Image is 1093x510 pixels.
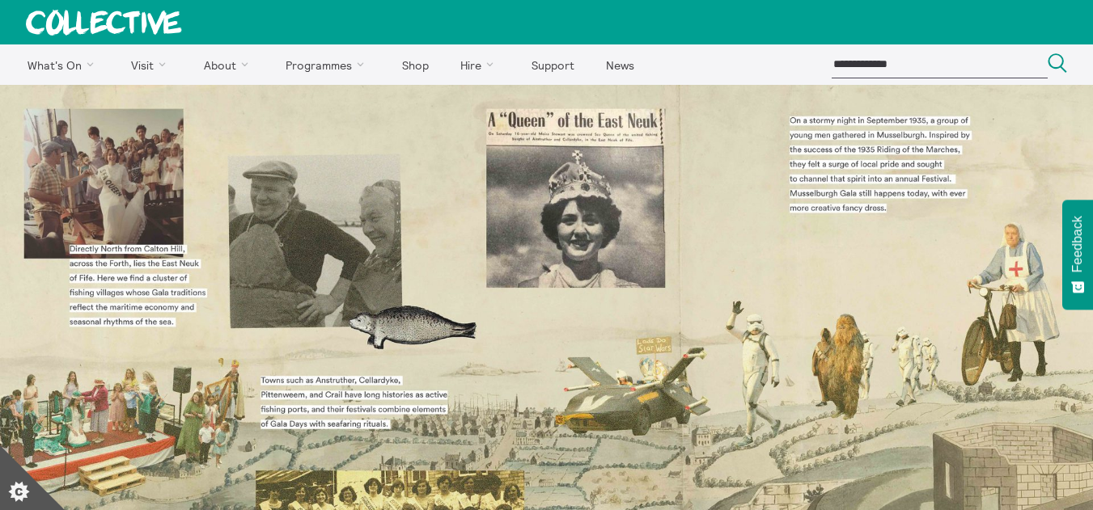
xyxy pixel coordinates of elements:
a: Programmes [272,44,385,85]
a: About [189,44,269,85]
button: Feedback - Show survey [1062,200,1093,310]
a: News [591,44,648,85]
span: Feedback [1070,216,1085,272]
a: Shop [388,44,443,85]
a: Visit [117,44,187,85]
a: Hire [447,44,515,85]
a: Support [517,44,588,85]
a: What's On [13,44,114,85]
